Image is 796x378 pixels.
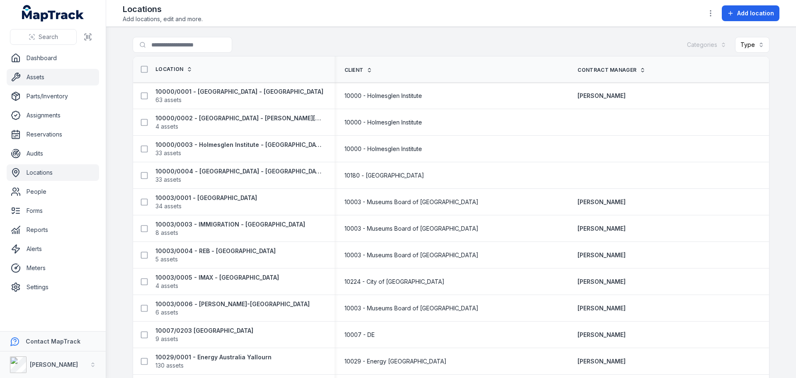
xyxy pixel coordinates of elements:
[155,141,325,149] strong: 10000/0003 - Holmesglen Institute - [GEOGRAPHIC_DATA]
[155,194,257,210] a: 10003/0001 - [GEOGRAPHIC_DATA]34 assets
[26,338,80,345] strong: Contact MapTrack
[578,224,626,233] a: [PERSON_NAME]
[39,33,58,41] span: Search
[345,67,364,73] span: Client
[30,361,78,368] strong: [PERSON_NAME]
[735,37,769,53] button: Type
[155,66,183,73] span: Location
[155,273,279,290] a: 10003/0005 - IMAX - [GEOGRAPHIC_DATA]4 assets
[10,29,77,45] button: Search
[155,247,276,263] a: 10003/0004 - REB - [GEOGRAPHIC_DATA]5 assets
[155,141,325,157] a: 10000/0003 - Holmesglen Institute - [GEOGRAPHIC_DATA]33 assets
[345,145,422,153] span: 10000 - Holmesglen Institute
[7,202,99,219] a: Forms
[155,114,325,131] a: 10000/0002 - [GEOGRAPHIC_DATA] - [PERSON_NAME][GEOGRAPHIC_DATA]4 assets
[155,66,192,73] a: Location
[155,327,253,335] strong: 10007/0203 [GEOGRAPHIC_DATA]
[7,279,99,295] a: Settings
[345,357,447,366] span: 10029 - Energy [GEOGRAPHIC_DATA]
[155,114,325,122] strong: 10000/0002 - [GEOGRAPHIC_DATA] - [PERSON_NAME][GEOGRAPHIC_DATA]
[345,171,424,180] span: 10180 - [GEOGRAPHIC_DATA]
[155,88,323,104] a: 10000/0001 - [GEOGRAPHIC_DATA] - [GEOGRAPHIC_DATA]63 assets
[123,15,203,23] span: Add locations, edit and more.
[155,202,182,210] span: 34 assets
[155,300,310,317] a: 10003/0006 - [PERSON_NAME]-[GEOGRAPHIC_DATA]6 assets
[7,164,99,181] a: Locations
[345,331,375,339] span: 10007 - DE
[155,167,325,184] a: 10000/0004 - [GEOGRAPHIC_DATA] - [GEOGRAPHIC_DATA]33 assets
[155,96,182,104] span: 63 assets
[155,361,184,370] span: 130 assets
[578,67,636,73] span: Contract Manager
[7,183,99,200] a: People
[578,331,626,339] a: [PERSON_NAME]
[155,300,310,308] strong: 10003/0006 - [PERSON_NAME]-[GEOGRAPHIC_DATA]
[155,149,181,157] span: 33 assets
[722,5,779,21] button: Add location
[155,335,178,343] span: 9 assets
[7,107,99,124] a: Assignments
[155,167,325,176] strong: 10000/0004 - [GEOGRAPHIC_DATA] - [GEOGRAPHIC_DATA]
[155,247,276,255] strong: 10003/0004 - REB - [GEOGRAPHIC_DATA]
[155,220,305,237] a: 10003/0003 - IMMIGRATION - [GEOGRAPHIC_DATA]8 assets
[7,69,99,85] a: Assets
[345,304,478,312] span: 10003 - Museums Board of [GEOGRAPHIC_DATA]
[7,50,99,66] a: Dashboard
[155,194,257,202] strong: 10003/0001 - [GEOGRAPHIC_DATA]
[155,273,279,282] strong: 10003/0005 - IMAX - [GEOGRAPHIC_DATA]
[155,353,272,370] a: 10029/0001 - Energy Australia Yallourn130 assets
[345,224,478,233] span: 10003 - Museums Board of [GEOGRAPHIC_DATA]
[345,198,478,206] span: 10003 - Museums Board of [GEOGRAPHIC_DATA]
[155,327,253,343] a: 10007/0203 [GEOGRAPHIC_DATA]9 assets
[155,255,178,263] span: 5 assets
[578,251,626,259] a: [PERSON_NAME]
[155,308,178,317] span: 6 assets
[7,260,99,276] a: Meters
[7,222,99,238] a: Reports
[123,3,203,15] h2: Locations
[155,122,178,131] span: 4 assets
[7,126,99,143] a: Reservations
[7,88,99,105] a: Parts/Inventory
[155,353,272,361] strong: 10029/0001 - Energy Australia Yallourn
[345,118,422,127] span: 10000 - Holmesglen Institute
[578,67,646,73] a: Contract Manager
[155,229,178,237] span: 8 assets
[578,357,626,366] a: [PERSON_NAME]
[7,241,99,257] a: Alerts
[155,176,181,184] span: 33 assets
[155,220,305,229] strong: 10003/0003 - IMMIGRATION - [GEOGRAPHIC_DATA]
[345,67,373,73] a: Client
[7,145,99,162] a: Audits
[578,304,626,312] a: [PERSON_NAME]
[155,282,178,290] span: 4 assets
[578,92,626,100] a: [PERSON_NAME]
[345,251,478,259] span: 10003 - Museums Board of [GEOGRAPHIC_DATA]
[345,92,422,100] span: 10000 - Holmesglen Institute
[578,278,626,286] a: [PERSON_NAME]
[22,5,84,22] a: MapTrack
[578,198,626,206] a: [PERSON_NAME]
[155,88,323,96] strong: 10000/0001 - [GEOGRAPHIC_DATA] - [GEOGRAPHIC_DATA]
[345,278,444,286] span: 10224 - City of [GEOGRAPHIC_DATA]
[737,9,774,17] span: Add location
